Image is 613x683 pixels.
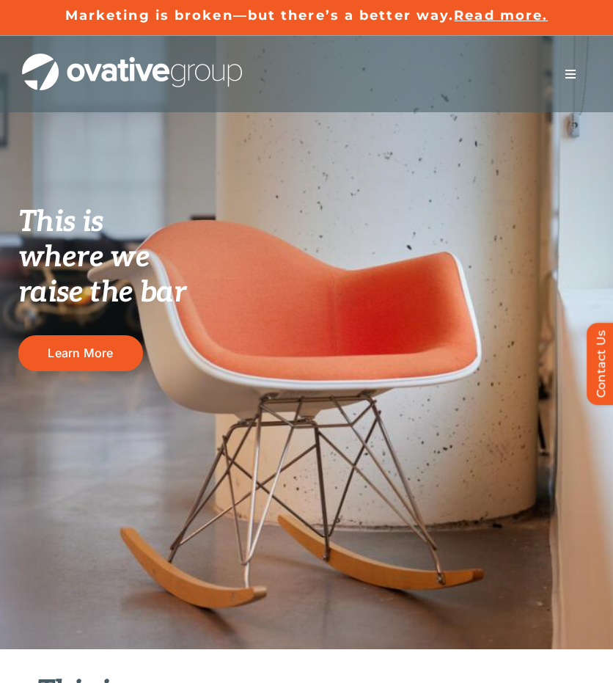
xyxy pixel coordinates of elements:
nav: Menu [550,59,591,89]
span: This is [18,205,103,240]
a: Marketing is broken—but there’s a better way. [65,7,455,23]
a: Read more. [454,7,548,23]
span: Learn More [48,346,113,360]
span: where we raise the bar [18,240,186,310]
a: OG_Full_horizontal_WHT [22,52,242,66]
a: Learn More [18,335,143,371]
